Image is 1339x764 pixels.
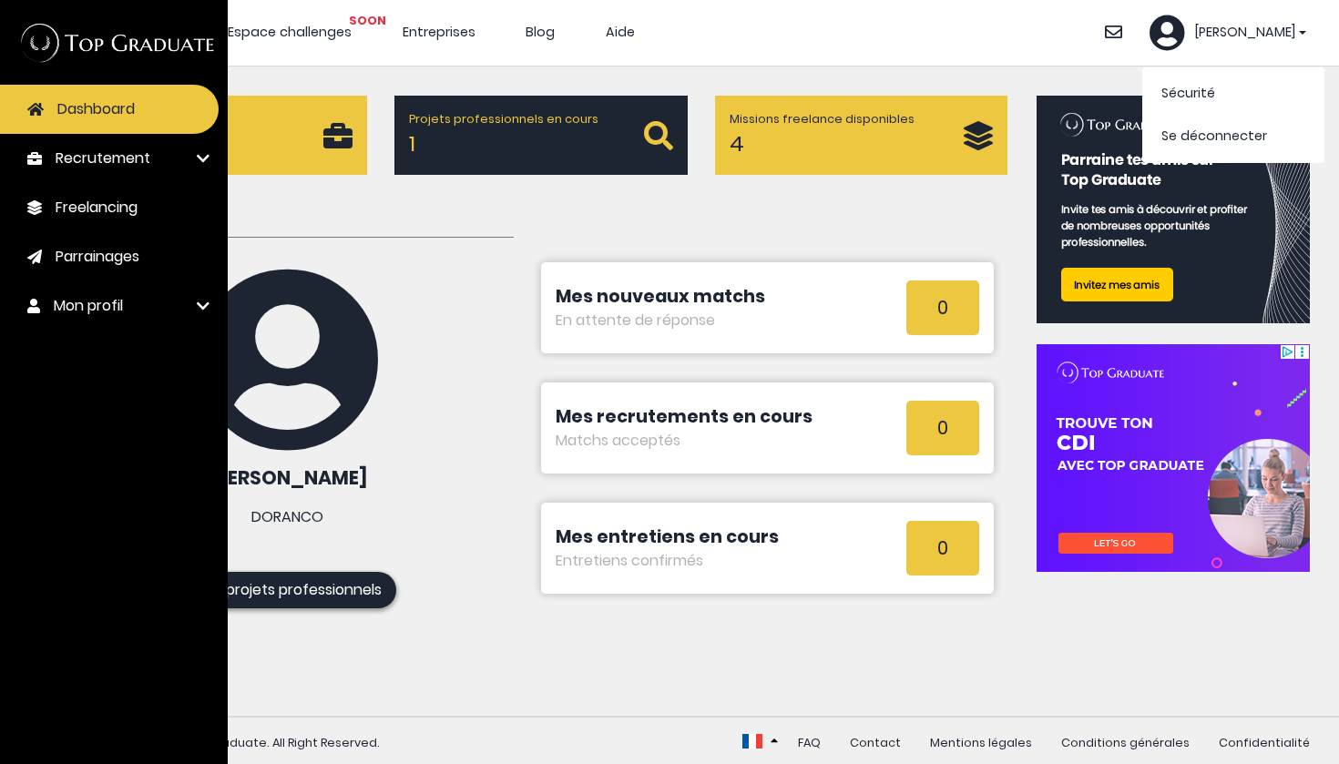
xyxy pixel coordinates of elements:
a: Aide [606,23,635,41]
a: Mes recrutements en cours [556,404,813,429]
p: Projets professionnels en cours [409,110,643,127]
a: Mentions légales [930,735,1032,750]
span: 0 [906,401,979,455]
h2: [PERSON_NAME] [61,463,514,492]
img: Top Graduate [12,15,216,70]
span: Freelancing [56,197,138,219]
h3: En attente de réponse [556,310,765,331]
a: Missions freelance disponibles 4 [715,96,1007,175]
span: SOON [349,12,386,29]
a: Conditions générales [1061,735,1190,750]
h3: Entretiens confirmés [556,550,779,572]
span: [PERSON_NAME] [1194,23,1295,43]
span: 0 [906,280,979,335]
span: Mon profil [54,295,123,317]
a: Espace challenges [228,23,352,41]
a: Projets professionnels en cours 1 [394,96,687,175]
a: Se déconnecter [1161,127,1267,145]
h1: Mon Dashboard [61,204,514,238]
a: Mes projets professionnels [179,572,396,608]
a: Blog [526,23,555,41]
span: Dashboard [57,98,135,120]
iframe: Advertisement [1037,344,1310,572]
span: 1 [409,128,415,158]
a: Sécurité [1161,84,1215,102]
a: FAQ [798,735,821,750]
h3: Matchs acceptés [556,430,813,452]
a: Entreprises [403,23,475,41]
span: Parrainages [56,246,139,268]
a: Confidentialité [1219,735,1310,750]
a: Mes nouveaux matchs [556,284,765,309]
a: Contact [850,735,901,750]
span: 0 [906,521,979,576]
span: 4 [730,128,744,158]
a: Mes entretiens en cours [556,525,779,549]
h3: DORANCO [61,506,514,528]
span: Recrutement [56,148,150,169]
p: Missions freelance disponibles [730,110,964,127]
